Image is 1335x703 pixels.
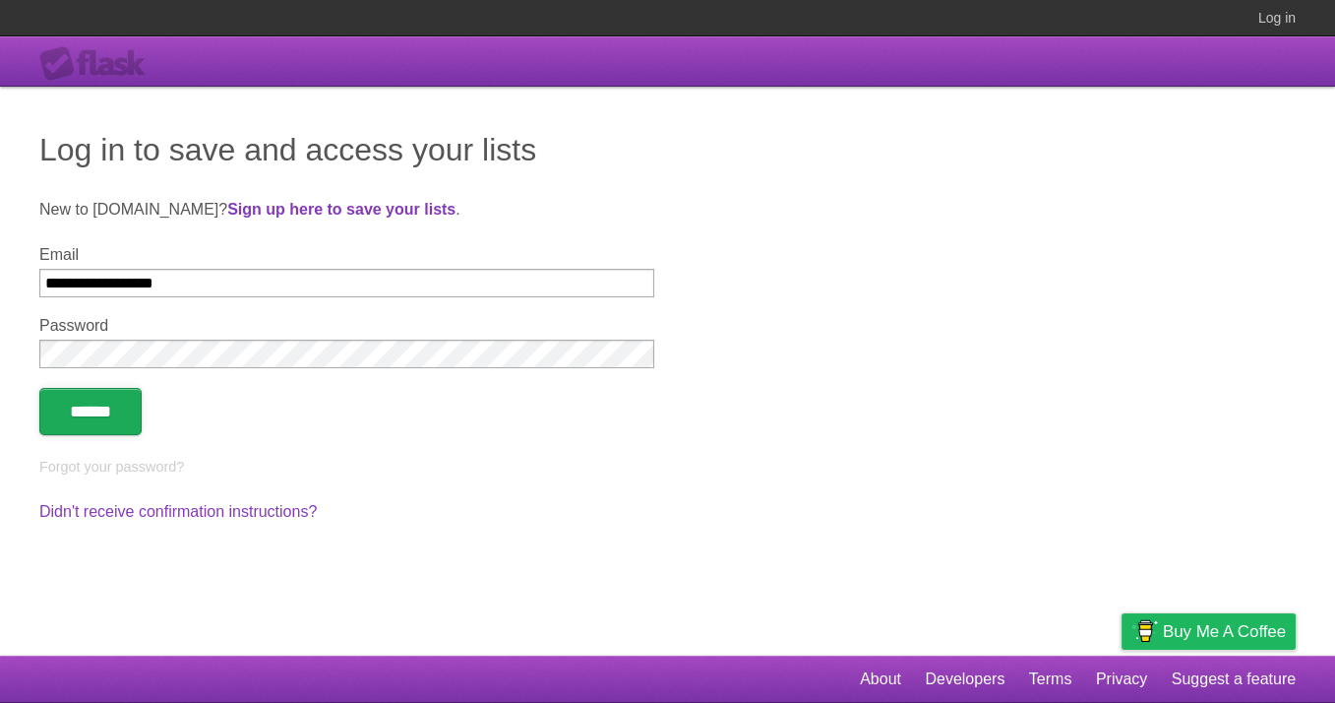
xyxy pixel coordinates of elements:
[39,246,654,264] label: Email
[1122,613,1296,650] a: Buy me a coffee
[860,661,901,698] a: About
[39,46,157,82] div: Flask
[39,317,654,335] label: Password
[1163,614,1286,649] span: Buy me a coffee
[39,198,1296,222] p: New to [DOMAIN_NAME]? .
[1096,661,1147,698] a: Privacy
[925,661,1004,698] a: Developers
[39,503,317,520] a: Didn't receive confirmation instructions?
[39,459,184,475] a: Forgot your password?
[1172,661,1296,698] a: Suggest a feature
[1029,661,1072,698] a: Terms
[1131,614,1158,648] img: Buy me a coffee
[227,201,455,218] a: Sign up here to save your lists
[39,126,1296,173] h1: Log in to save and access your lists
